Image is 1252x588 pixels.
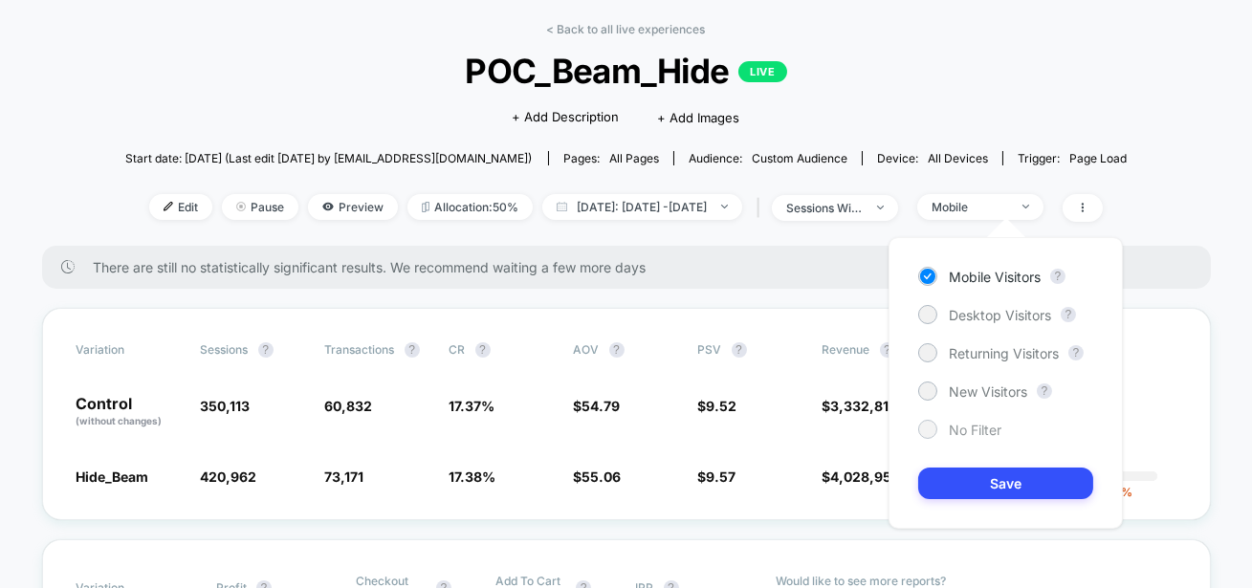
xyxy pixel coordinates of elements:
span: $ [574,468,622,485]
span: 350,113 [201,398,251,414]
span: AOV [574,342,600,357]
span: 17.38 % [450,468,496,485]
p: Would like to see more reports? [776,574,1176,588]
span: $ [823,398,898,414]
button: ? [405,342,420,358]
button: ? [1068,345,1084,360]
div: Mobile [932,200,1008,214]
span: Revenue [823,342,870,357]
span: Start date: [DATE] (Last edit [DATE] by [EMAIL_ADDRESS][DOMAIN_NAME]) [125,151,532,165]
span: Hide_Beam [77,468,149,485]
span: Edit [149,194,212,220]
span: 9.52 [707,398,737,414]
div: Pages: [563,151,659,165]
img: end [721,205,728,208]
img: calendar [557,202,567,211]
span: Preview [308,194,398,220]
span: 55.06 [582,468,622,485]
span: | [752,194,772,222]
span: 60,832 [325,398,373,414]
div: Audience: [689,151,847,165]
span: Transactions [325,342,395,357]
span: all pages [609,151,659,165]
span: PSV [698,342,722,357]
span: Allocation: 50% [407,194,533,220]
span: Sessions [201,342,249,357]
span: 73,171 [325,468,364,485]
span: Custom Audience [752,151,847,165]
span: $ [823,468,901,485]
button: ? [732,342,747,358]
span: $ [698,398,737,414]
span: $ [574,398,621,414]
span: There are still no statistically significant results. We recommend waiting a few more days [94,259,1173,275]
span: (without changes) [77,415,163,426]
div: Trigger: [1018,151,1127,165]
span: + Add Images [658,110,740,125]
span: [DATE]: [DATE] - [DATE] [542,194,742,220]
span: Device: [862,151,1002,165]
button: ? [609,342,625,358]
span: New Visitors [949,383,1027,400]
span: 420,962 [201,468,257,485]
span: Desktop Visitors [949,307,1051,323]
span: CR [450,342,466,357]
button: Save [918,468,1093,499]
span: Mobile Visitors [949,269,1041,285]
p: Control [77,396,182,428]
img: end [877,206,884,209]
span: 9.57 [707,468,736,485]
img: end [236,202,246,211]
button: ? [258,342,274,358]
div: sessions with impression [786,201,863,215]
span: 3,332,815 [831,398,898,414]
span: Page Load [1069,151,1127,165]
span: Returning Visitors [949,345,1059,361]
button: ? [475,342,491,358]
p: LIVE [738,61,786,82]
span: $ [698,468,736,485]
button: ? [1037,383,1052,399]
span: all devices [928,151,988,165]
button: ? [1061,307,1076,322]
img: edit [164,202,173,211]
span: Variation [77,342,182,358]
a: < Back to all live experiences [547,22,706,36]
span: No Filter [949,422,1001,438]
button: ? [1050,269,1065,284]
span: POC_Beam_Hide [175,51,1077,91]
span: 4,028,953 [831,468,901,485]
span: + Add Description [513,108,620,127]
img: end [1022,205,1029,208]
img: rebalance [422,202,429,212]
span: Pause [222,194,298,220]
span: 54.79 [582,398,621,414]
span: 17.37 % [450,398,495,414]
